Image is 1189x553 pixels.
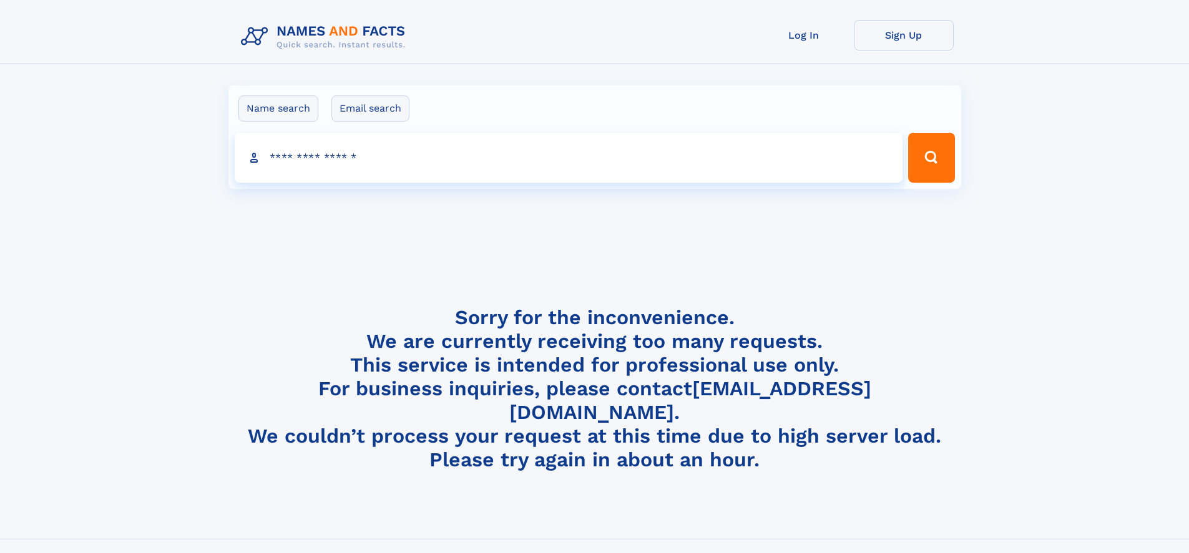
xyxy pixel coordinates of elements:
[235,133,903,183] input: search input
[236,20,416,54] img: Logo Names and Facts
[754,20,854,50] a: Log In
[854,20,954,50] a: Sign Up
[238,95,318,122] label: Name search
[331,95,409,122] label: Email search
[908,133,954,183] button: Search Button
[236,305,954,472] h4: Sorry for the inconvenience. We are currently receiving too many requests. This service is intend...
[509,377,871,424] a: [EMAIL_ADDRESS][DOMAIN_NAME]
